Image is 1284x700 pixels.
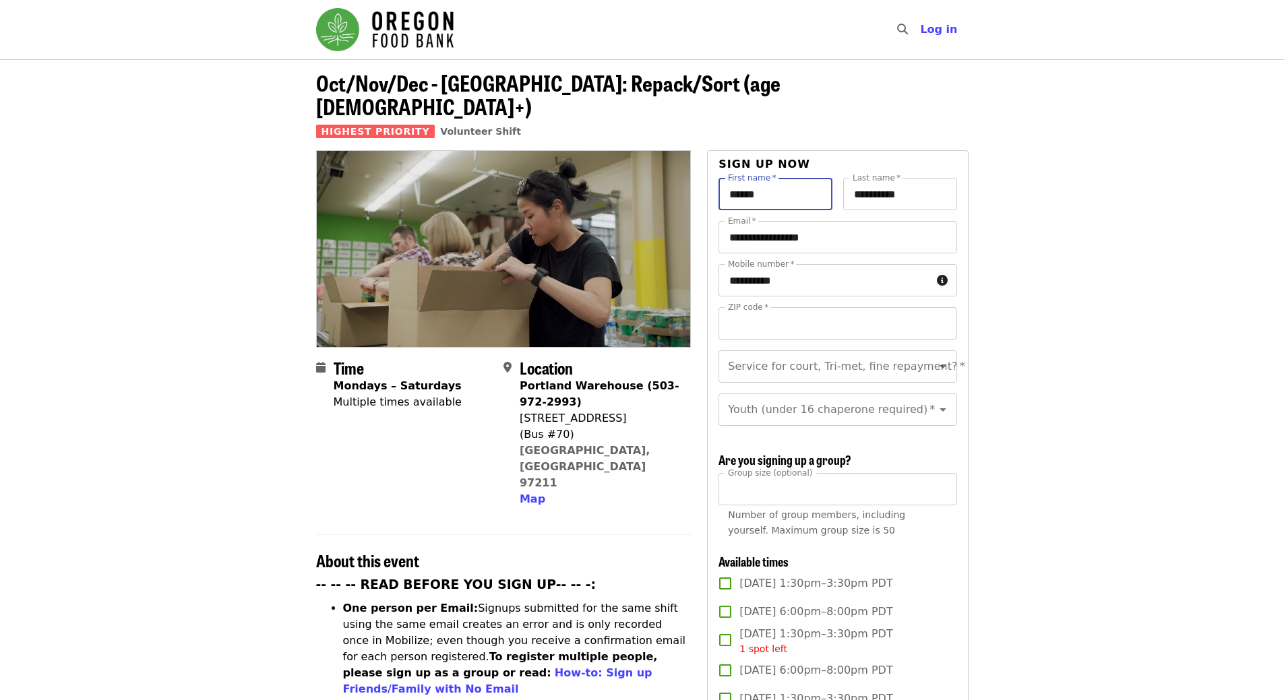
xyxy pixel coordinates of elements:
[343,600,692,697] li: Signups submitted for the same shift using the same email creates an error and is only recorded o...
[440,126,521,137] a: Volunteer Shift
[316,125,435,138] span: Highest Priority
[719,264,931,296] input: Mobile number
[909,16,968,43] button: Log in
[316,8,454,51] img: Oregon Food Bank - Home
[719,552,789,570] span: Available times
[719,178,832,210] input: First name
[316,577,597,592] strong: -- -- -- READ BEFORE YOU SIGN UP-- -- -:
[916,13,927,46] input: Search
[503,361,512,374] i: map-marker-alt icon
[520,356,573,379] span: Location
[520,379,679,408] strong: Portland Warehouse (503-972-2993)
[316,67,781,122] span: Oct/Nov/Dec - [GEOGRAPHIC_DATA]: Repack/Sort (age [DEMOGRAPHIC_DATA]+)
[520,410,680,426] div: [STREET_ADDRESS]
[739,643,787,654] span: 1 spot left
[316,548,419,572] span: About this event
[334,356,364,379] span: Time
[920,23,957,36] span: Log in
[728,468,812,477] span: Group size (optional)
[739,662,892,678] span: [DATE] 6:00pm–8:00pm PDT
[728,303,768,311] label: ZIP code
[719,307,956,340] input: ZIP code
[343,602,479,614] strong: One person per Email:
[897,23,908,36] i: search icon
[316,361,326,374] i: calendar icon
[728,174,776,182] label: First name
[343,650,658,679] strong: To register multiple people, please sign up as a group or read:
[937,274,948,287] i: circle-info icon
[520,426,680,443] div: (Bus #70)
[728,509,905,536] span: Number of group members, including yourself. Maximum group size is 50
[719,221,956,253] input: Email
[728,260,794,268] label: Mobile number
[719,451,851,468] span: Are you signing up a group?
[343,666,652,695] a: How-to: Sign up Friends/Family with No Email
[728,217,756,225] label: Email
[739,604,892,620] span: [DATE] 6:00pm–8:00pm PDT
[334,394,462,410] div: Multiple times available
[739,575,892,592] span: [DATE] 1:30pm–3:30pm PDT
[520,444,650,489] a: [GEOGRAPHIC_DATA], [GEOGRAPHIC_DATA] 97211
[334,379,462,392] strong: Mondays – Saturdays
[520,491,545,507] button: Map
[719,158,810,170] span: Sign up now
[853,174,900,182] label: Last name
[843,178,957,210] input: Last name
[934,357,952,376] button: Open
[719,473,956,505] input: [object Object]
[739,626,892,656] span: [DATE] 1:30pm–3:30pm PDT
[317,151,691,346] img: Oct/Nov/Dec - Portland: Repack/Sort (age 8+) organized by Oregon Food Bank
[520,492,545,505] span: Map
[934,400,952,419] button: Open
